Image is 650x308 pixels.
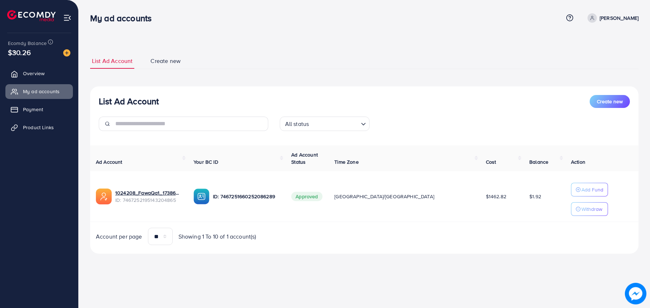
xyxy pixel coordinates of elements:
[529,193,541,200] span: $1.92
[115,189,182,196] a: 1024208_FawaQa1_1738605147168
[291,192,322,201] span: Approved
[600,14,639,22] p: [PERSON_NAME]
[5,84,73,99] a: My ad accounts
[213,192,280,201] p: ID: 7467251660252086289
[5,102,73,117] a: Payment
[486,193,506,200] span: $1462.82
[63,49,70,56] img: image
[8,47,31,58] span: $30.26
[581,205,602,213] p: Withdraw
[194,189,209,204] img: ic-ba-acc.ded83a64.svg
[23,70,45,77] span: Overview
[280,117,370,131] div: Search for option
[571,158,585,166] span: Action
[8,40,47,47] span: Ecomdy Balance
[115,196,182,204] span: ID: 7467252195143204865
[7,10,56,21] img: logo
[23,106,43,113] span: Payment
[194,158,218,166] span: Your BC ID
[23,124,54,131] span: Product Links
[5,66,73,81] a: Overview
[590,95,630,108] button: Create new
[63,14,71,22] img: menu
[291,151,318,166] span: Ad Account Status
[529,158,548,166] span: Balance
[96,158,122,166] span: Ad Account
[334,193,434,200] span: [GEOGRAPHIC_DATA]/[GEOGRAPHIC_DATA]
[284,119,311,129] span: All status
[581,185,603,194] p: Add Fund
[334,158,358,166] span: Time Zone
[625,283,646,304] img: image
[585,13,639,23] a: [PERSON_NAME]
[99,96,159,107] h3: List Ad Account
[178,232,256,241] span: Showing 1 To 10 of 1 account(s)
[486,158,496,166] span: Cost
[96,232,142,241] span: Account per page
[597,98,623,105] span: Create new
[115,189,182,204] div: <span class='underline'>1024208_FawaQa1_1738605147168</span></br>7467252195143204865
[150,57,181,65] span: Create new
[571,202,608,216] button: Withdraw
[92,57,133,65] span: List Ad Account
[311,117,358,129] input: Search for option
[23,88,60,95] span: My ad accounts
[571,183,608,196] button: Add Fund
[5,120,73,135] a: Product Links
[90,13,157,23] h3: My ad accounts
[96,189,112,204] img: ic-ads-acc.e4c84228.svg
